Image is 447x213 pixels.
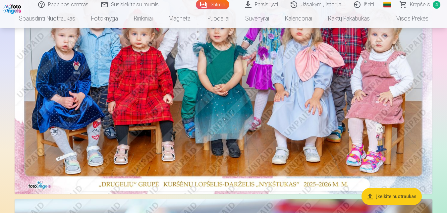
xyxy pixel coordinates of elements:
[362,188,422,205] button: Įkelkite nuotraukas
[277,9,320,28] a: Kalendoriai
[410,1,430,9] span: Krepšelis
[199,9,237,28] a: Puodeliai
[161,9,199,28] a: Magnetai
[320,9,378,28] a: Raktų pakabukas
[378,9,436,28] a: Visos prekės
[3,3,23,14] img: /fa2
[237,9,277,28] a: Suvenyrai
[83,9,126,28] a: Fotoknyga
[11,9,83,28] a: Spausdinti nuotraukas
[433,1,440,9] span: 4
[126,9,161,28] a: Rinkiniai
